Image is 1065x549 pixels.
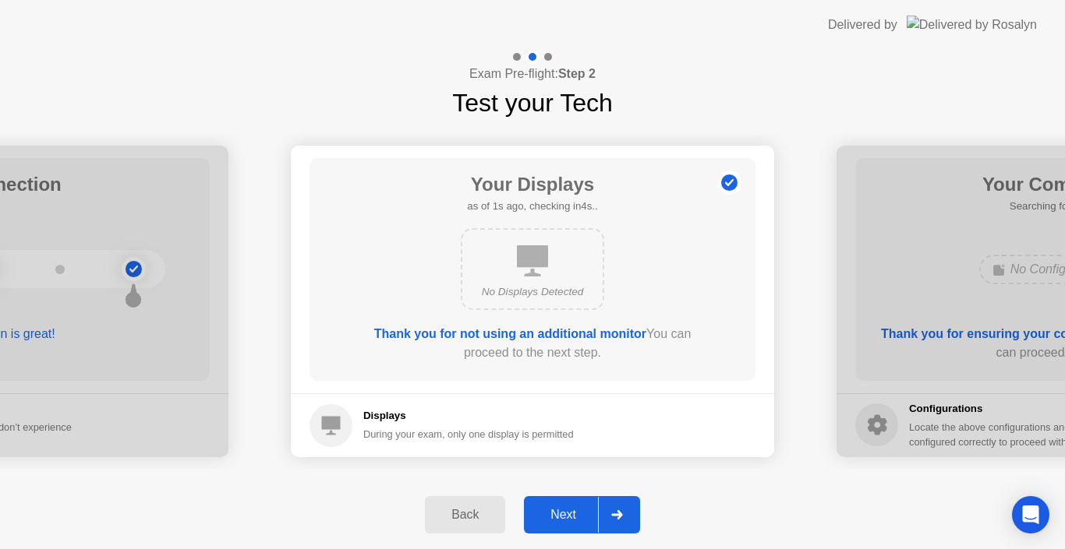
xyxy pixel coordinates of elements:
[363,427,574,442] div: During your exam, only one display is permitted
[1012,496,1049,533] div: Open Intercom Messenger
[374,327,646,340] b: Thank you for not using an additional monitor
[467,199,597,214] h5: as of 1s ago, checking in4s..
[907,16,1037,33] img: Delivered by Rosalyn
[425,496,505,533] button: Back
[363,408,574,424] h5: Displays
[452,84,613,121] h1: Test your Tech
[467,171,597,199] h1: Your Displays
[430,508,501,522] div: Back
[558,67,596,80] b: Step 2
[524,496,640,533] button: Next
[469,65,596,83] h4: Exam Pre-flight:
[354,325,711,362] div: You can proceed to the next step.
[529,508,598,522] div: Next
[475,284,590,300] div: No Displays Detected
[828,16,897,34] div: Delivered by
